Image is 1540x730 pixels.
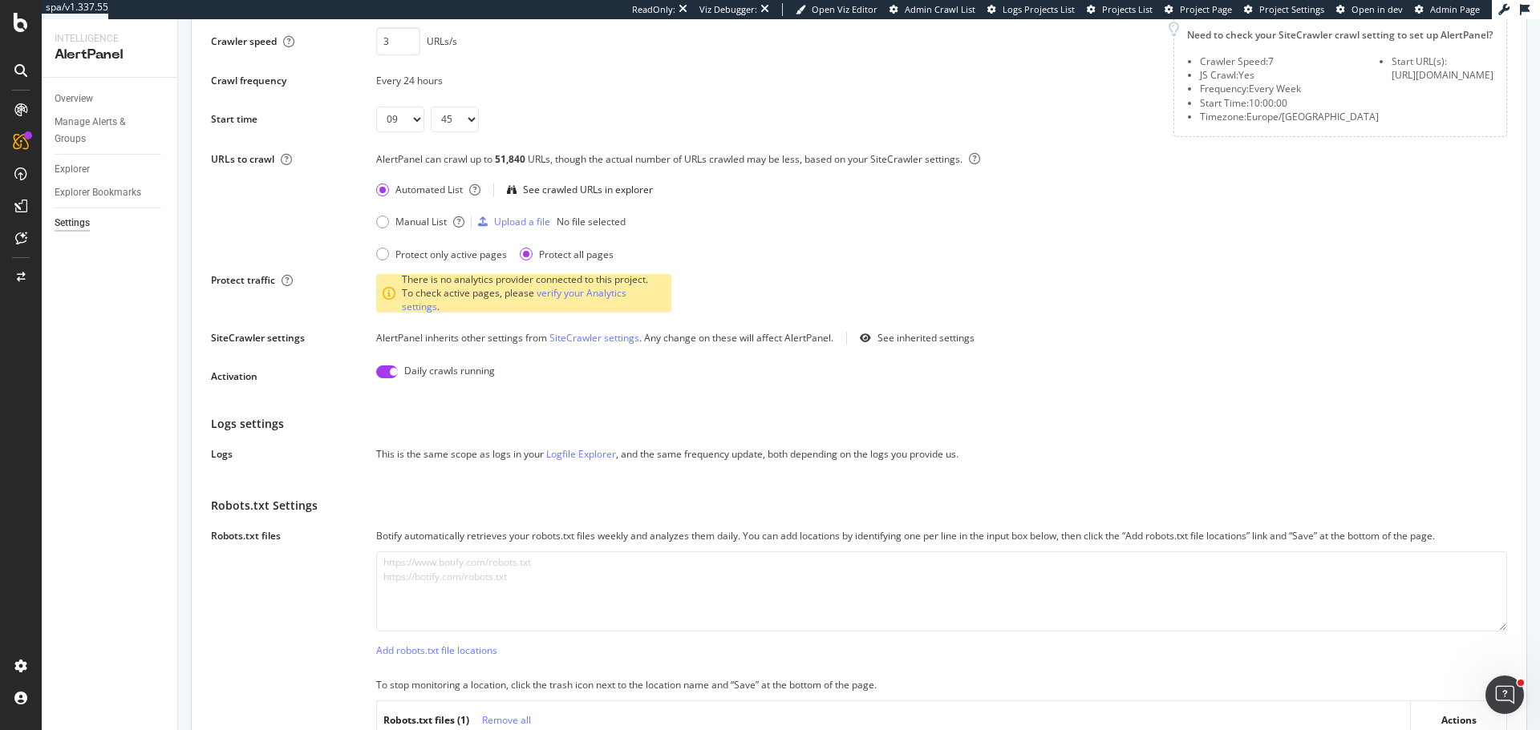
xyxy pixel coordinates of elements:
[55,215,90,232] div: Settings
[1003,3,1075,15] span: Logs Projects List
[1102,3,1153,15] span: Projects List
[395,183,463,196] div: Automated List
[557,215,626,228] div: No file selected
[55,184,166,201] a: Explorer Bookmarks
[55,32,164,46] div: Intelligence
[55,91,166,107] a: Overview
[395,215,447,228] div: Manual List
[55,91,93,107] div: Overview
[376,74,1154,87] div: Every 24 hours
[1200,110,1379,123] li: Timezone: Europe/[GEOGRAPHIC_DATA]
[376,446,1507,463] div: This is the same scope as logs in your , and the same frequency update, both depending on the log...
[1392,68,1493,82] div: [URL][DOMAIN_NAME]
[523,183,653,196] div: See crawled URLs in explorer
[1187,28,1493,42] div: Need to check your SiteCrawler crawl setting to set up AlertPanel?
[1165,3,1232,16] a: Project Page
[1200,54,1379,68] li: Crawler Speed: 7
[1415,3,1480,16] a: Admin Page
[376,151,1507,177] div: AlertPanel can crawl up to URLs, though the actual number of URLs crawled may be less, based on y...
[632,3,675,16] div: ReadOnly:
[211,74,286,87] div: Crawl frequency
[211,369,257,383] div: Activation
[549,331,639,345] a: SiteCrawler settings
[1200,68,1379,82] li: JS Crawl: Yes
[1352,3,1403,15] span: Open in dev
[1244,3,1324,16] a: Project Settings
[55,215,166,232] a: Settings
[539,248,614,261] div: Protect all pages
[211,34,277,48] div: Crawler speed
[211,529,281,542] div: Robots.txt files
[55,161,90,178] div: Explorer
[877,331,975,345] div: See inherited settings
[211,497,1507,514] div: Robots.txt Settings
[507,183,653,196] a: See crawled URLs in explorer
[1430,3,1480,15] span: Admin Page
[1417,713,1500,727] div: Actions
[376,331,833,345] div: AlertPanel inherits other settings from . Any change on these will affect AlertPanel.
[376,638,497,663] button: Add robots.txt file locations
[395,248,507,261] div: Protect only active pages
[1259,3,1324,15] span: Project Settings
[211,415,1507,433] div: Logs settings
[55,161,166,178] a: Explorer
[507,177,653,203] button: See crawled URLs in explorer
[478,209,550,235] button: Upload a file
[1180,3,1232,15] span: Project Page
[376,676,1507,694] div: To stop monitoring a location, click the trash icon next to the location name and “Save” at the b...
[376,215,447,228] div: Manual List
[211,112,257,126] div: Start time
[376,527,1507,545] div: Botify automatically retrieves your robots.txt files weekly and analyzes them daily. You can add ...
[1087,3,1153,16] a: Projects List
[211,273,275,287] div: Protect traffic
[404,364,495,389] div: Daily crawls running
[55,184,141,201] div: Explorer Bookmarks
[402,286,626,313] a: verify your Analytics settings
[482,713,531,727] div: Remove all
[987,3,1075,16] a: Logs Projects List
[1485,676,1524,714] iframe: Intercom live chat
[796,3,877,16] a: Open Viz Editor
[376,643,497,657] div: Add robots.txt file locations
[402,272,665,313] div: There is no analytics provider connected to this project. To check active pages, please .
[890,3,975,16] a: Admin Crawl List
[427,34,457,48] div: URLs/s
[211,331,305,345] div: SiteCrawler settings
[905,3,975,15] span: Admin Crawl List
[546,447,616,461] a: Logfile Explorer
[211,447,233,461] div: Logs
[520,248,614,261] div: Protect all pages
[812,3,877,15] span: Open Viz Editor
[55,46,164,64] div: AlertPanel
[1200,82,1379,95] li: Frequency: Every Week
[376,183,463,196] div: Automated List
[1336,3,1403,16] a: Open in dev
[55,114,166,147] a: Manage Alerts & Groups
[1200,96,1379,110] li: Start Time: 10:00:00
[211,152,274,166] div: URLs to crawl
[495,152,528,166] div: 51,840
[1392,54,1493,68] li: Start URL(s):
[376,248,507,261] div: Protect only active pages
[699,3,757,16] div: Viz Debugger:
[55,114,151,147] div: Manage Alerts & Groups
[494,215,550,228] div: Upload a file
